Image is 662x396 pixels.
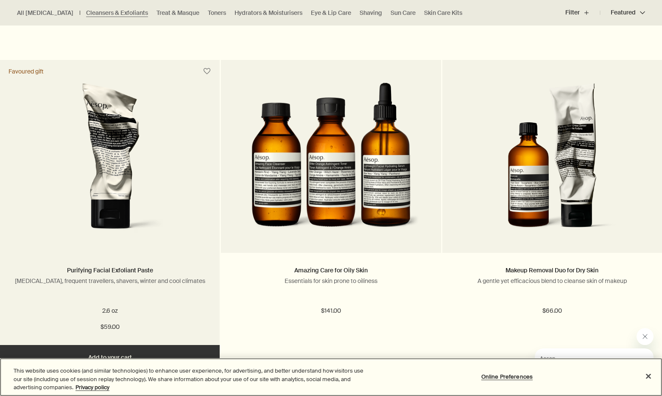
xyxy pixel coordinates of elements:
img: Makeup Removal Duo for Dry Skin - Remove and Purifying Facial Cream Cleanser [483,83,621,240]
a: Treat & Masque [156,9,199,17]
span: Our consultants are available now to offer personalised product advice. [5,18,106,42]
a: Shaving [360,9,382,17]
a: More information about your privacy, opens in a new tab [75,384,109,391]
a: Makeup Removal Duo for Dry Skin [506,266,598,274]
span: $141.00 [321,306,341,316]
a: Skin Care Kits [424,9,462,17]
a: Toners [208,9,226,17]
a: Eye & Lip Care [311,9,351,17]
a: Amazing Care for Oily Skin [294,266,368,274]
p: A gentle yet efficacious blend to cleanse skin of makeup [455,277,649,285]
div: Favoured gift [8,68,44,75]
a: Cleansers & Exfoliants [86,9,148,17]
button: Featured [600,3,645,23]
button: Close [639,367,658,385]
a: Makeup Removal Duo for Dry Skin - Remove and Purifying Facial Cream Cleanser [442,83,662,253]
span: $66.00 [542,306,562,316]
p: Essentials for skin prone to oiliness [234,277,428,285]
p: [MEDICAL_DATA], frequent travellers, shavers, winter and cool climates [13,277,207,285]
iframe: Close message from Aesop [637,328,654,345]
button: Online Preferences, Opens the preference center dialog [480,368,534,385]
iframe: Message from Aesop [535,348,654,388]
a: All [MEDICAL_DATA] [17,9,73,17]
a: Hydrators & Moisturisers [235,9,302,17]
a: Sun Care [391,9,416,17]
span: $59.00 [101,322,120,332]
a: Purifying Facial Exfoliant Paste [67,266,153,274]
div: This website uses cookies (and similar technologies) to enhance user experience, for advertising,... [14,367,364,392]
img: Aesop’s Purifying Facial Exfoliant Paste in a squeezed tube [42,83,178,240]
button: Save to cabinet [199,64,215,79]
button: Filter [565,3,600,23]
div: Aesop says "Our consultants are available now to offer personalised product advice.". Open messag... [514,328,654,388]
